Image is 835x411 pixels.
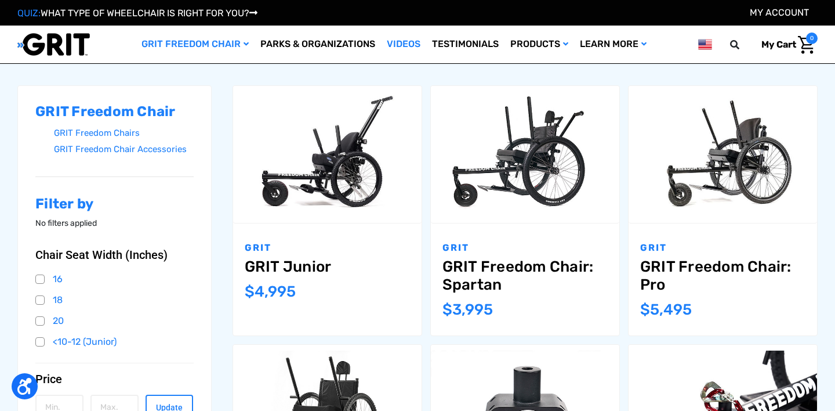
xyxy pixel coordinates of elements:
[629,91,817,217] img: GRIT Freedom Chair Pro: the Pro model shown including contoured Invacare Matrx seatback, Spinergy...
[798,36,815,54] img: Cart
[431,91,619,217] img: GRIT Freedom Chair: Spartan
[698,37,712,52] img: us.png
[442,241,608,255] p: GRIT
[431,86,619,223] a: GRIT Freedom Chair: Spartan,$3,995.00
[35,248,168,262] span: Chair Seat Width (Inches)
[426,26,504,63] a: Testimonials
[806,33,818,44] span: 0
[761,39,796,50] span: My Cart
[442,301,493,319] span: $3,995
[35,103,194,120] h2: GRIT Freedom Chair
[35,248,194,262] button: Chair Seat Width (Inches)
[753,33,818,57] a: Cart with 0 items
[17,8,257,19] a: QUIZ:WHAT TYPE OF WHEELCHAIR IS RIGHT FOR YOU?
[35,372,62,386] span: Price
[640,258,805,294] a: GRIT Freedom Chair: Pro,$5,495.00
[136,26,255,63] a: GRIT Freedom Chair
[35,291,194,309] a: 18
[35,217,194,229] p: No filters applied
[245,283,296,301] span: $4,995
[54,141,194,158] a: GRIT Freedom Chair Accessories
[245,241,410,255] p: GRIT
[17,33,90,56] img: GRIT All-Terrain Wheelchair and Mobility Equipment
[735,33,753,57] input: Search
[35,196,194,212] h2: Filter by
[381,26,426,63] a: Videos
[35,333,194,351] a: <10-12 (Junior)
[35,271,194,288] a: 16
[35,312,194,330] a: 20
[233,86,422,223] a: GRIT Junior,$4,995.00
[629,86,817,223] a: GRIT Freedom Chair: Pro,$5,495.00
[442,258,608,294] a: GRIT Freedom Chair: Spartan,$3,995.00
[640,241,805,255] p: GRIT
[54,125,194,142] a: GRIT Freedom Chairs
[750,7,809,18] a: Account
[640,301,692,319] span: $5,495
[17,8,41,19] span: QUIZ:
[233,91,422,217] img: GRIT Junior: GRIT Freedom Chair all terrain wheelchair engineered specifically for kids
[574,26,652,63] a: Learn More
[245,258,410,276] a: GRIT Junior,$4,995.00
[35,372,194,386] button: Price
[255,26,381,63] a: Parks & Organizations
[504,26,574,63] a: Products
